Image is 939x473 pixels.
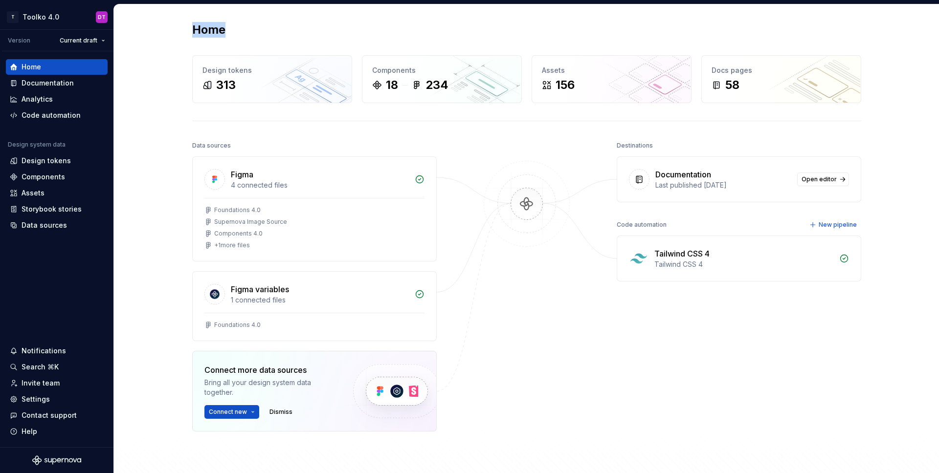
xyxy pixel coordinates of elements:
a: Design tokens313 [192,55,352,103]
div: Design tokens [202,65,342,75]
div: Foundations 4.0 [214,321,261,329]
span: Connect new [209,408,247,416]
div: Design system data [8,141,66,149]
a: Design tokens [6,153,108,169]
span: Current draft [60,37,97,44]
div: Tailwind CSS 4 [654,259,833,269]
a: Data sources [6,217,108,233]
div: Version [8,37,30,44]
div: Connect more data sources [204,364,336,376]
div: Toolko 4.0 [22,12,59,22]
div: 234 [425,77,448,93]
div: Components 4.0 [214,230,263,237]
a: Assets156 [532,55,692,103]
a: Figma variables1 connected filesFoundations 4.0 [192,271,437,341]
button: Search ⌘K [6,359,108,375]
a: Open editor [797,172,849,186]
div: Components [22,172,65,182]
div: Bring all your design system data together. [204,378,336,397]
a: Storybook stories [6,201,108,217]
div: Settings [22,394,50,404]
a: Documentation [6,75,108,91]
div: Search ⌘K [22,362,59,372]
div: Docs pages [712,65,851,75]
div: Notifications [22,346,66,356]
a: Analytics [6,91,108,107]
div: Analytics [22,94,53,104]
a: Docs pages58 [701,55,861,103]
a: Code automation [6,107,108,123]
button: Current draft [55,34,110,47]
div: 1 connected files [231,295,409,305]
a: Assets [6,185,108,201]
div: DT [98,13,106,21]
div: Data sources [192,139,231,152]
div: 4 connected files [231,180,409,190]
div: Assets [22,188,45,198]
button: Notifications [6,343,108,359]
span: New pipeline [819,221,857,229]
button: Dismiss [265,405,297,419]
div: Destinations [617,139,653,152]
a: Settings [6,391,108,407]
div: Design tokens [22,156,71,166]
div: 18 [386,77,398,93]
div: Foundations 4.0 [214,206,261,214]
div: Invite team [22,378,60,388]
div: Supernova Image Source [214,218,287,226]
button: Contact support [6,408,108,423]
a: Components [6,169,108,185]
div: 156 [556,77,575,93]
span: Open editor [802,175,837,183]
a: Home [6,59,108,75]
div: Storybook stories [22,204,82,214]
div: T [7,11,19,23]
div: Contact support [22,410,77,420]
div: Components [372,65,512,75]
button: Help [6,424,108,439]
div: Data sources [22,220,67,230]
div: Assets [542,65,681,75]
a: Figma4 connected filesFoundations 4.0Supernova Image SourceComponents 4.0+1more files [192,156,437,261]
button: TToolko 4.0DT [2,6,112,27]
div: Home [22,62,41,72]
svg: Supernova Logo [32,455,81,465]
div: Help [22,427,37,436]
div: Last published [DATE] [655,180,791,190]
button: Connect new [204,405,259,419]
h2: Home [192,22,225,38]
div: 58 [725,77,739,93]
span: Dismiss [269,408,292,416]
div: 313 [216,77,236,93]
a: Components18234 [362,55,522,103]
div: Figma [231,169,253,180]
a: Invite team [6,375,108,391]
div: Figma variables [231,283,289,295]
div: Tailwind CSS 4 [654,248,710,259]
div: + 1 more files [214,241,250,249]
div: Documentation [655,169,711,180]
div: Documentation [22,78,74,88]
button: New pipeline [806,218,861,232]
div: Code automation [22,110,81,120]
div: Code automation [617,218,667,232]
